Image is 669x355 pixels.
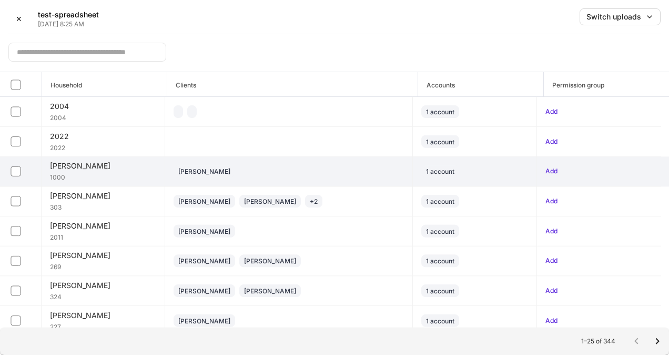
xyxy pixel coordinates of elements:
td: Abbott [42,186,166,216]
td: 2004 [42,97,166,127]
div: 1 account [426,166,454,176]
div: + 2 [310,196,318,206]
div: [PERSON_NAME] [178,315,230,326]
div: 1 account [426,107,454,117]
span: Household [42,72,167,96]
h6: Household [42,80,82,90]
td: Abbott [42,246,166,276]
div: [PERSON_NAME] [50,310,157,321]
div: [PERSON_NAME] [178,286,230,296]
div: 1 account [426,286,454,296]
div: [PERSON_NAME] [50,280,157,291]
div: [PERSON_NAME] [50,161,157,171]
div: 1 account [426,136,454,146]
button: Switch uploads [580,8,661,25]
div: [PERSON_NAME] [178,166,230,176]
h6: Accounts [418,80,455,90]
div: 227 [50,321,157,331]
td: Abbott [42,306,166,336]
div: 1 account [426,256,454,266]
td: Abbott [42,216,166,246]
p: [DATE] 8:25 AM [38,20,99,28]
span: Clients [167,72,418,96]
div: 2004 [50,101,157,112]
div: ✕ [16,14,22,24]
p: 1–25 of 344 [581,337,615,346]
button: Add [545,315,557,326]
div: 1 account [426,315,454,326]
button: Add [545,285,557,296]
td: Abbott [42,156,166,186]
button: Add [545,106,557,117]
button: Go to next page [647,331,668,352]
div: 269 [50,261,157,271]
div: [PERSON_NAME] [244,196,296,206]
h6: Clients [167,80,196,90]
h6: Permission group [544,80,604,90]
div: [PERSON_NAME] [244,286,296,296]
div: 1 account [426,196,454,206]
td: 2022 [42,127,166,157]
div: [PERSON_NAME] [178,196,230,206]
div: 2022 [50,142,157,152]
div: [PERSON_NAME] [244,256,296,266]
div: Switch uploads [586,12,641,22]
button: Add [545,255,557,266]
div: 2004 [50,112,157,122]
td: Abbott [42,276,166,306]
div: [PERSON_NAME] [178,226,230,236]
div: [PERSON_NAME] [50,221,157,231]
div: 1000 [50,171,157,182]
button: Add [545,226,557,236]
div: [PERSON_NAME] [50,250,157,261]
button: Add [545,136,557,147]
div: [PERSON_NAME] [178,256,230,266]
div: [PERSON_NAME] [50,191,157,201]
button: Add [545,166,557,176]
div: 1 account [426,226,454,236]
span: Accounts [418,72,543,96]
div: 2011 [50,231,157,242]
div: 324 [50,291,157,301]
button: Add [545,196,557,206]
div: 303 [50,201,157,212]
button: ✕ [8,8,29,29]
div: 2022 [50,131,157,142]
h5: test-spreadsheet [38,9,99,20]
